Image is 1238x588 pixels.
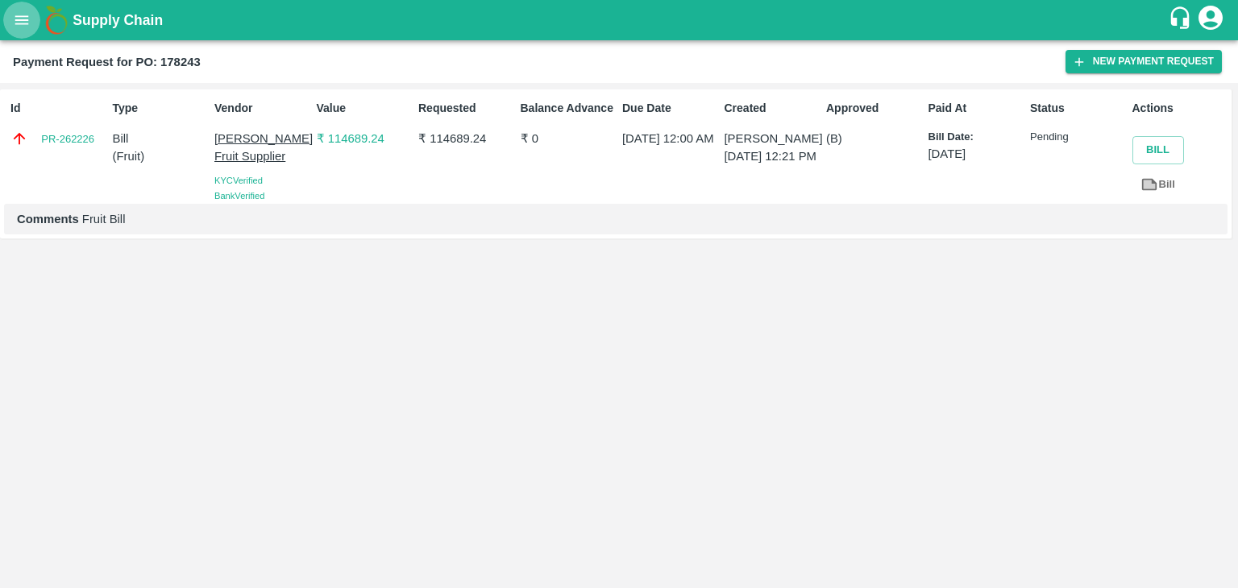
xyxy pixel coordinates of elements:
p: Type [113,100,208,117]
button: open drawer [3,2,40,39]
p: [DATE] 12:21 PM [725,147,820,165]
b: Payment Request for PO: 178243 [13,56,201,68]
span: Bank Verified [214,191,264,201]
p: Value [317,100,412,117]
div: customer-support [1168,6,1196,35]
a: PR-262226 [41,131,94,147]
p: Created [725,100,820,117]
p: Pending [1030,130,1125,145]
img: logo [40,4,73,36]
b: Supply Chain [73,12,163,28]
p: Approved [826,100,921,117]
span: KYC Verified [214,176,263,185]
p: [DATE] [928,145,1024,163]
b: Comments [17,213,79,226]
p: [DATE] 12:00 AM [622,130,717,147]
p: Actions [1132,100,1228,117]
p: Fruit Bill [17,210,1215,228]
p: Id [10,100,106,117]
p: Vendor [214,100,309,117]
p: Bill Date: [928,130,1024,145]
div: account of current user [1196,3,1225,37]
p: ₹ 0 [521,130,616,147]
p: Status [1030,100,1125,117]
p: (B) [826,130,921,147]
p: [PERSON_NAME] Fruit Supplier [214,130,309,166]
p: Bill [113,130,208,147]
button: Bill [1132,136,1184,164]
p: ( Fruit ) [113,147,208,165]
a: Bill [1132,171,1184,199]
a: Supply Chain [73,9,1168,31]
p: Due Date [622,100,717,117]
p: ₹ 114689.24 [317,130,412,147]
p: Requested [418,100,513,117]
p: Balance Advance [521,100,616,117]
p: Paid At [928,100,1024,117]
p: ₹ 114689.24 [418,130,513,147]
button: New Payment Request [1066,50,1222,73]
p: [PERSON_NAME] [725,130,820,147]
